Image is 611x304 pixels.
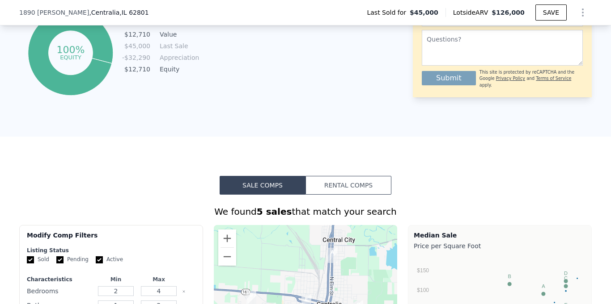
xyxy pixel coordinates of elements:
[122,41,151,51] td: $45,000
[574,4,592,21] button: Show Options
[324,244,341,267] div: 1427 N Elm St
[414,240,586,252] div: Price per Square Foot
[122,29,151,39] td: $12,710
[218,229,236,247] button: Zoom in
[564,271,568,276] text: D
[122,64,151,74] td: $12,710
[492,9,525,16] span: $126,000
[305,176,391,195] button: Rental Comps
[182,290,186,293] button: Clear
[542,283,545,289] text: A
[122,53,151,62] td: -$32,290
[479,69,583,88] div: This site is protected by reCAPTCHA and the Google and apply.
[27,276,93,283] div: Characteristics
[119,9,149,16] span: , IL 62801
[158,29,198,39] td: Value
[535,4,567,21] button: SAVE
[367,8,410,17] span: Last Sold for
[218,248,236,266] button: Zoom out
[19,205,592,218] div: We found that match your search
[417,267,429,274] text: $150
[257,206,292,217] strong: 5 sales
[60,54,81,60] tspan: equity
[220,176,305,195] button: Sale Comps
[564,275,568,281] text: C
[410,8,438,17] span: $45,000
[536,76,571,81] a: Terms of Service
[89,8,149,17] span: , Centralia
[422,71,476,85] button: Submit
[96,256,103,263] input: Active
[139,276,178,283] div: Max
[27,285,93,297] div: Bedrooms
[27,256,49,263] label: Sold
[453,8,492,17] span: Lotside ARV
[496,76,525,81] a: Privacy Policy
[56,44,85,55] tspan: 100%
[19,8,89,17] span: 1890 [PERSON_NAME]
[27,256,34,263] input: Sold
[158,53,198,62] td: Appreciation
[158,64,198,74] td: Equity
[508,274,511,279] text: B
[27,247,195,254] div: Listing Status
[158,41,198,51] td: Last Sale
[414,231,586,240] div: Median Sale
[56,256,64,263] input: Pending
[96,256,123,263] label: Active
[27,231,195,247] div: Modify Comp Filters
[96,276,136,283] div: Min
[417,287,429,293] text: $100
[56,256,89,263] label: Pending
